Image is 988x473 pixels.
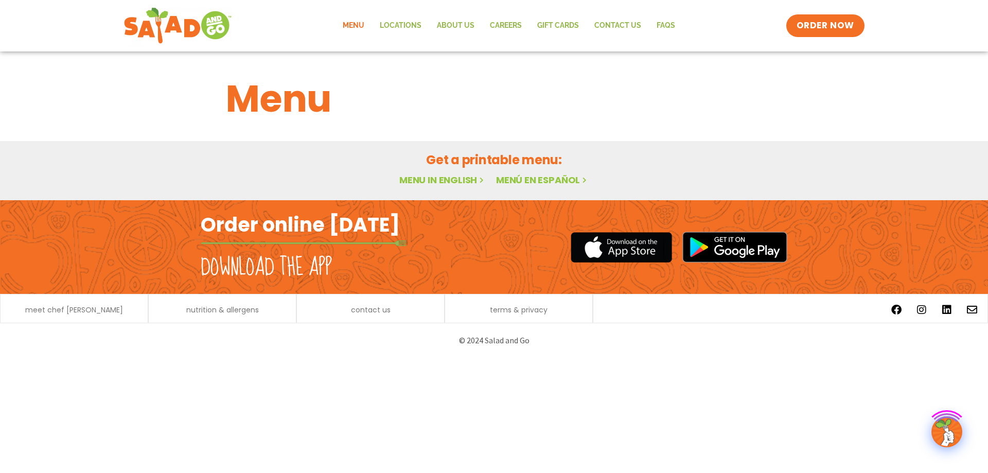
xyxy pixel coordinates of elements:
nav: Menu [335,14,683,38]
a: About Us [429,14,482,38]
a: terms & privacy [490,306,548,313]
a: ORDER NOW [786,14,864,37]
img: google_play [682,232,787,262]
a: GIFT CARDS [530,14,587,38]
a: Careers [482,14,530,38]
a: nutrition & allergens [186,306,259,313]
a: Menu in English [399,173,486,186]
img: appstore [571,231,672,264]
h1: Menu [226,71,762,127]
h2: Order online [DATE] [201,212,400,237]
a: contact us [351,306,391,313]
a: Menu [335,14,372,38]
img: new-SAG-logo-768×292 [123,5,232,46]
img: fork [201,240,407,246]
p: © 2024 Salad and Go [206,334,782,347]
a: Contact Us [587,14,649,38]
a: meet chef [PERSON_NAME] [25,306,123,313]
span: ORDER NOW [797,20,854,32]
h2: Get a printable menu: [226,151,762,169]
a: Locations [372,14,429,38]
a: Menú en español [496,173,589,186]
a: FAQs [649,14,683,38]
h2: Download the app [201,253,332,282]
